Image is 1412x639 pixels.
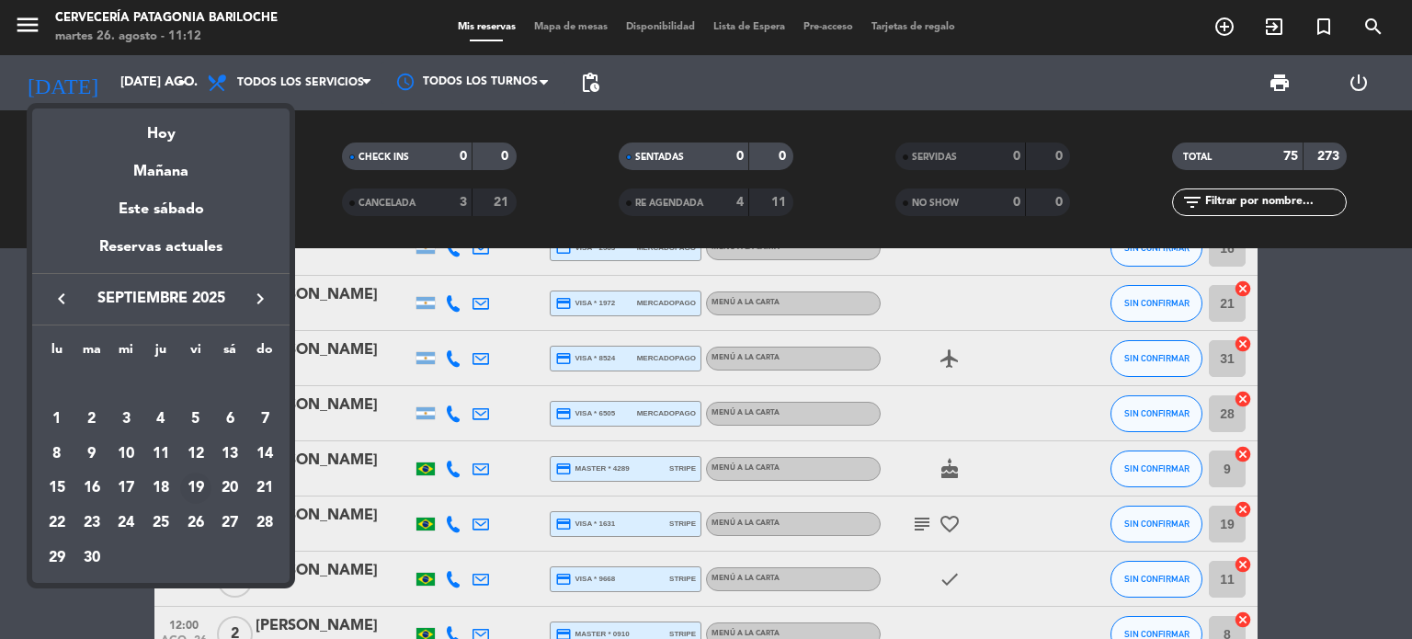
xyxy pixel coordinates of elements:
td: 17 de septiembre de 2025 [108,471,143,506]
td: 26 de septiembre de 2025 [178,506,213,541]
td: 9 de septiembre de 2025 [74,437,109,472]
th: domingo [247,339,282,368]
td: 8 de septiembre de 2025 [40,437,74,472]
div: 24 [110,508,142,539]
div: 14 [249,439,280,470]
div: 25 [145,508,176,539]
td: 2 de septiembre de 2025 [74,402,109,437]
div: 22 [41,508,73,539]
div: Reservas actuales [32,235,290,273]
div: Hoy [32,108,290,146]
td: 3 de septiembre de 2025 [108,402,143,437]
th: viernes [178,339,213,368]
span: septiembre 2025 [78,287,244,311]
div: 19 [180,473,211,504]
div: Mañana [32,146,290,184]
td: 18 de septiembre de 2025 [143,471,178,506]
td: 20 de septiembre de 2025 [213,471,248,506]
td: 19 de septiembre de 2025 [178,471,213,506]
div: 4 [145,404,176,435]
div: 23 [76,508,108,539]
div: 6 [214,404,245,435]
th: jueves [143,339,178,368]
div: Este sábado [32,184,290,235]
td: SEP. [40,367,282,402]
td: 10 de septiembre de 2025 [108,437,143,472]
th: sábado [213,339,248,368]
th: lunes [40,339,74,368]
td: 29 de septiembre de 2025 [40,541,74,576]
div: 1 [41,404,73,435]
td: 1 de septiembre de 2025 [40,402,74,437]
div: 15 [41,473,73,504]
th: martes [74,339,109,368]
td: 28 de septiembre de 2025 [247,506,282,541]
td: 25 de septiembre de 2025 [143,506,178,541]
div: 5 [180,404,211,435]
div: 12 [180,439,211,470]
td: 11 de septiembre de 2025 [143,437,178,472]
div: 10 [110,439,142,470]
button: keyboard_arrow_left [45,287,78,311]
div: 11 [145,439,176,470]
i: keyboard_arrow_right [249,288,271,310]
td: 23 de septiembre de 2025 [74,506,109,541]
div: 29 [41,542,73,574]
td: 14 de septiembre de 2025 [247,437,282,472]
td: 27 de septiembre de 2025 [213,506,248,541]
td: 15 de septiembre de 2025 [40,471,74,506]
td: 22 de septiembre de 2025 [40,506,74,541]
td: 6 de septiembre de 2025 [213,402,248,437]
td: 12 de septiembre de 2025 [178,437,213,472]
td: 24 de septiembre de 2025 [108,506,143,541]
div: 8 [41,439,73,470]
td: 4 de septiembre de 2025 [143,402,178,437]
td: 7 de septiembre de 2025 [247,402,282,437]
div: 27 [214,508,245,539]
div: 30 [76,542,108,574]
div: 2 [76,404,108,435]
div: 26 [180,508,211,539]
td: 30 de septiembre de 2025 [74,541,109,576]
div: 13 [214,439,245,470]
th: miércoles [108,339,143,368]
button: keyboard_arrow_right [244,287,277,311]
div: 18 [145,473,176,504]
td: 16 de septiembre de 2025 [74,471,109,506]
div: 17 [110,473,142,504]
div: 20 [214,473,245,504]
td: 13 de septiembre de 2025 [213,437,248,472]
div: 16 [76,473,108,504]
div: 7 [249,404,280,435]
td: 21 de septiembre de 2025 [247,471,282,506]
div: 9 [76,439,108,470]
i: keyboard_arrow_left [51,288,73,310]
div: 21 [249,473,280,504]
div: 28 [249,508,280,539]
td: 5 de septiembre de 2025 [178,402,213,437]
div: 3 [110,404,142,435]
